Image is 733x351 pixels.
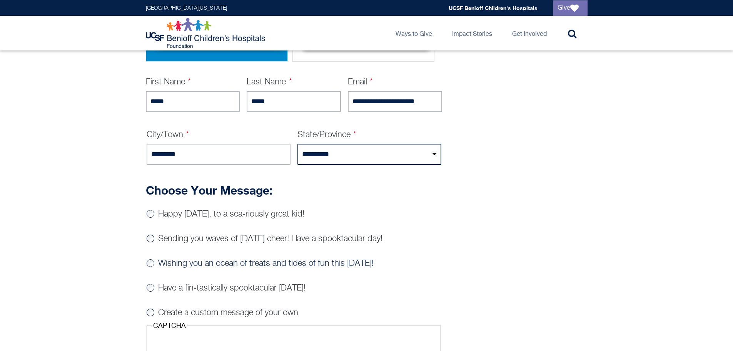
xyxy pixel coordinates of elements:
[506,16,553,50] a: Get Involved
[158,210,304,218] label: Happy [DATE], to a sea-riously great kid!
[449,5,538,11] a: UCSF Benioff Children's Hospitals
[553,0,588,16] a: Give
[146,183,272,197] strong: Choose Your Message:
[446,16,498,50] a: Impact Stories
[146,18,267,49] img: Logo for UCSF Benioff Children's Hospitals Foundation
[146,78,191,86] label: First Name
[247,78,292,86] label: Last Name
[297,131,357,139] label: State/Province
[146,5,227,11] a: [GEOGRAPHIC_DATA][US_STATE]
[158,259,374,268] label: Wishing you an ocean of treats and tides of fun this [DATE]!
[158,235,382,243] label: Sending you waves of [DATE] cheer! Have a spooktacular day!
[158,309,298,317] label: Create a custom message of your own
[158,284,306,292] label: Have a fin-tastically spooktacular [DATE]!
[389,16,438,50] a: Ways to Give
[147,131,189,139] label: City/Town
[152,322,187,330] legend: CAPTCHA
[348,78,373,86] label: Email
